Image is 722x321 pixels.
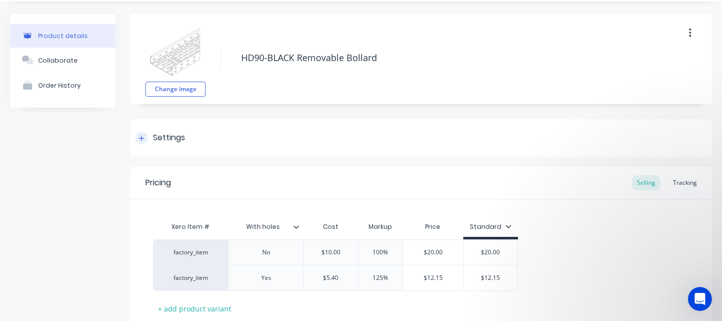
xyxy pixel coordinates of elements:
div: Product details [38,32,88,40]
div: Cost [303,217,358,237]
div: Yes [241,271,291,284]
button: Messages [50,229,100,269]
span: Home [15,254,35,261]
div: • [DATE] [96,82,124,93]
div: Close [176,4,194,22]
button: Collaborate [10,48,115,73]
button: Change image [145,82,206,97]
div: Standard [470,222,511,231]
div: factory_item [163,248,218,257]
img: Profile image for Cathy [12,72,32,92]
div: Selling [632,175,660,190]
div: Collaborate [38,57,78,64]
div: Markup [358,217,403,237]
div: $10.00 [304,240,358,265]
div: 125% [355,265,406,290]
div: Price [403,217,464,237]
button: Send us a message [46,198,154,218]
button: Product details [10,24,115,48]
span: Help [167,254,184,261]
div: fileChange image [145,22,206,97]
img: file [150,27,201,77]
span: Messages [56,254,94,261]
div: Tracking [668,175,702,190]
div: $5.40 [304,265,358,290]
button: Order History [10,73,115,98]
div: $12.15 [464,265,517,290]
div: Xero Item # [153,217,228,237]
div: No [241,246,291,259]
div: $20.00 [464,240,517,265]
span: Hey [PERSON_NAME] 👋 Welcome to Factory! Take a look around, and if you have any questions just le... [36,73,550,81]
div: factory_itemYes$5.40125%$12.15$12.15 [153,265,518,291]
div: Order History [38,82,81,89]
iframe: Intercom live chat [688,287,712,311]
div: 100% [355,240,406,265]
div: $12.15 [403,265,464,290]
div: factory_item [163,273,218,282]
img: Profile image for Team [12,35,32,55]
div: • [DATE] [56,45,84,56]
textarea: HD90-BLACK Removable Bollard [236,46,677,70]
div: factory_itemNo$10.00100%$20.00$20.00 [153,239,518,265]
button: News [100,229,150,269]
div: Pricing [145,177,171,189]
div: Settings [153,132,185,144]
button: Help [150,229,201,269]
div: Team [36,45,54,56]
div: + add product variant [153,301,236,316]
div: With holes [228,214,297,239]
div: [PERSON_NAME] [36,82,94,93]
div: With holes [228,217,303,237]
span: News [116,254,135,261]
div: $20.00 [403,240,464,265]
h1: Messages [74,5,128,22]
